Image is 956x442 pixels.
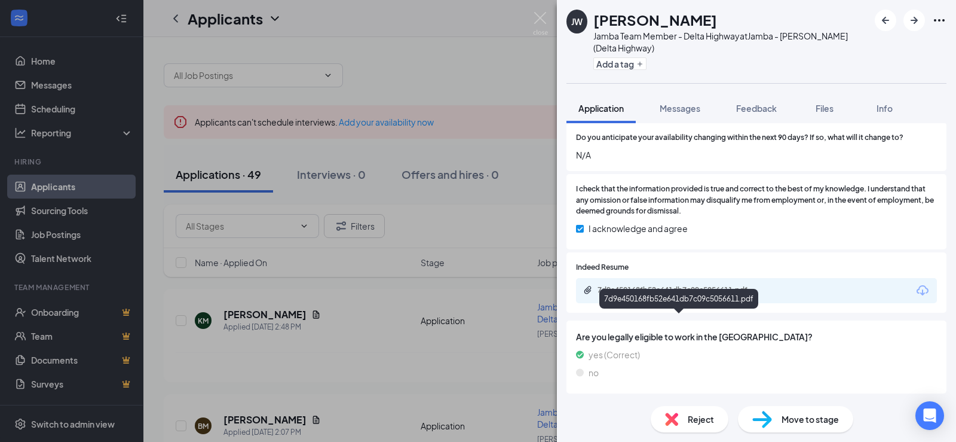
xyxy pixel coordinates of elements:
div: 7d9e450168fb52e641db7c09c5056611.pdf [597,285,765,295]
svg: ArrowRight [907,13,921,28]
span: Move to stage [782,413,839,426]
span: I acknowledge and agree [589,222,688,235]
span: Messages [660,103,700,114]
h1: [PERSON_NAME] [593,10,717,30]
span: no [589,366,599,379]
span: Do you anticipate your availability changing within the next 90 days? If so, what will it change to? [576,132,903,144]
svg: Ellipses [932,13,946,28]
span: yes (Correct) [589,348,640,361]
span: Application [578,103,624,114]
svg: ArrowLeftNew [878,13,893,28]
span: N/A [576,148,937,161]
svg: Download [915,284,930,298]
button: ArrowRight [903,10,925,31]
button: ArrowLeftNew [875,10,896,31]
span: Files [816,103,834,114]
span: Are you legally eligible to work in the [GEOGRAPHIC_DATA]? [576,330,937,343]
div: Jamba Team Member - Delta Highway at Jamba - [PERSON_NAME] (Delta Highway) [593,30,869,54]
div: Open Intercom Messenger [915,401,944,430]
span: Reject [688,413,714,426]
a: Paperclip7d9e450168fb52e641db7c09c5056611.pdf [583,285,777,297]
div: 7d9e450168fb52e641db7c09c5056611.pdf [599,289,758,309]
div: JW [571,16,583,28]
svg: Plus [636,60,644,68]
span: Info [877,103,893,114]
svg: Paperclip [583,285,593,295]
button: PlusAdd a tag [593,57,646,70]
span: Indeed Resume [576,262,629,273]
span: Feedback [736,103,777,114]
span: I check that the information provided is true and correct to the best of my knowledge. I understa... [576,184,937,218]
